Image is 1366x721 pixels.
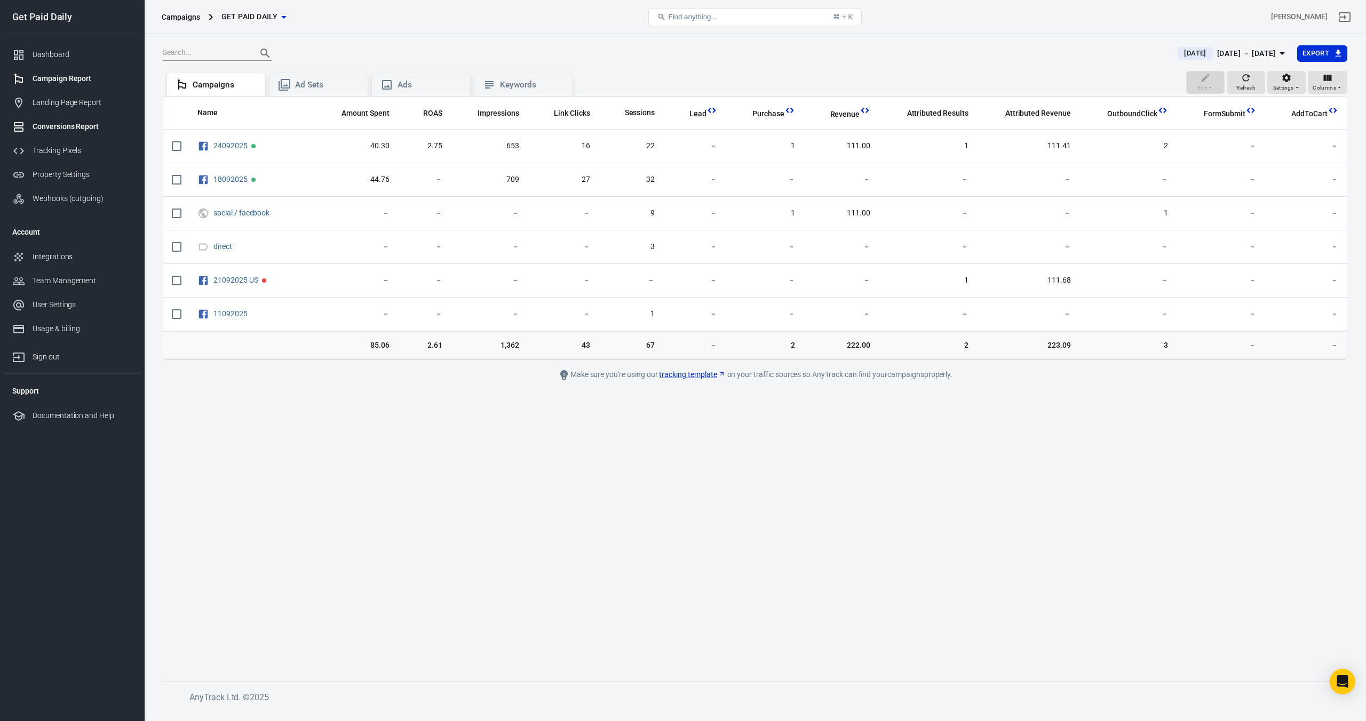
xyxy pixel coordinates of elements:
[986,309,1071,319] span: －
[672,208,717,219] span: －
[816,108,860,121] span: Total revenue calculated by AnyTrack.
[398,79,462,91] div: Ads
[1185,309,1256,319] span: －
[33,73,132,84] div: Campaign Report
[607,174,655,185] span: 32
[812,275,871,286] span: －
[193,79,257,91] div: Campaigns
[409,107,442,119] span: The total return on ad spend
[830,109,860,120] span: Revenue
[1005,107,1071,119] span: The total revenue attributed according to your ad network (Facebook, Google, etc.)
[812,340,871,350] span: 222.00
[887,208,968,219] span: －
[323,275,389,286] span: －
[1204,109,1245,119] span: FormSubmit
[1169,45,1297,62] button: [DATE][DATE] － [DATE]
[607,141,655,151] span: 22
[986,208,1071,219] span: －
[1088,242,1168,252] span: －
[163,97,1347,359] div: scrollable content
[478,108,519,119] span: Impressions
[323,309,389,319] span: －
[197,308,209,321] svg: Facebook Ads
[887,340,968,350] span: 2
[1273,242,1338,252] span: －
[986,275,1071,286] span: 111.68
[536,340,590,350] span: 43
[1227,71,1265,94] button: Refresh
[1185,340,1256,350] span: －
[163,46,248,60] input: Search...
[734,242,795,252] span: －
[197,207,209,220] svg: UTM & Web Traffic
[323,242,389,252] span: －
[252,41,278,66] button: Search
[1245,105,1256,116] svg: This column is calculated from AnyTrack real-time data
[407,340,442,350] span: 2.61
[738,109,784,119] span: Purchase
[33,49,132,60] div: Dashboard
[251,178,256,182] span: Active
[1185,174,1256,185] span: －
[4,293,140,317] a: User Settings
[734,309,795,319] span: －
[217,7,291,27] button: Get Paid Daily
[752,109,784,119] span: Purchase
[1088,275,1168,286] span: －
[536,141,590,151] span: 16
[341,107,390,119] span: The estimated total amount of money you've spent on your campaign, ad set or ad during its schedule.
[1180,48,1210,59] span: [DATE]
[4,245,140,269] a: Integrations
[459,174,519,185] span: 709
[464,107,519,119] span: The number of times your ads were on screen.
[4,187,140,211] a: Webhooks (outgoing)
[33,169,132,180] div: Property Settings
[887,242,968,252] span: －
[784,105,795,116] svg: This column is calculated from AnyTrack real-time data
[607,309,655,319] span: 1
[4,91,140,115] a: Landing Page Report
[4,12,140,22] div: Get Paid Daily
[648,8,862,26] button: Find anything...⌘ + K
[251,144,256,148] span: Active
[1273,83,1294,93] span: Settings
[459,275,519,286] span: －
[812,174,871,185] span: －
[1088,309,1168,319] span: －
[672,174,717,185] span: －
[734,208,795,219] span: 1
[4,115,140,139] a: Conversions Report
[991,107,1071,119] span: The total revenue attributed according to your ad network (Facebook, Google, etc.)
[1217,47,1276,60] div: [DATE] － [DATE]
[1273,340,1338,350] span: －
[1273,141,1338,151] span: －
[423,107,442,119] span: The total return on ad spend
[536,275,590,286] span: －
[625,108,655,118] span: Sessions
[4,163,140,187] a: Property Settings
[887,174,968,185] span: －
[4,219,140,245] li: Account
[812,208,871,219] span: 111.00
[213,209,271,217] span: social / facebook
[33,351,132,363] div: Sign out
[1236,83,1256,93] span: Refresh
[4,341,140,369] a: Sign out
[189,691,990,704] h6: AnyTrack Ltd. © 2025
[1088,174,1168,185] span: －
[607,208,655,219] span: 9
[459,340,519,350] span: 1,362
[407,174,442,185] span: －
[162,12,200,22] div: Campaigns
[1297,45,1347,62] button: Export
[536,174,590,185] span: 27
[197,108,232,118] span: Name
[540,107,590,119] span: The number of clicks on links within the ad that led to advertiser-specified destinations
[328,107,390,119] span: The estimated total amount of money you've spent on your campaign, ad set or ad during its schedule.
[887,309,968,319] span: －
[423,108,442,119] span: ROAS
[4,67,140,91] a: Campaign Report
[689,109,706,119] span: Lead
[860,105,870,116] svg: This column is calculated from AnyTrack real-time data
[1308,71,1347,94] button: Columns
